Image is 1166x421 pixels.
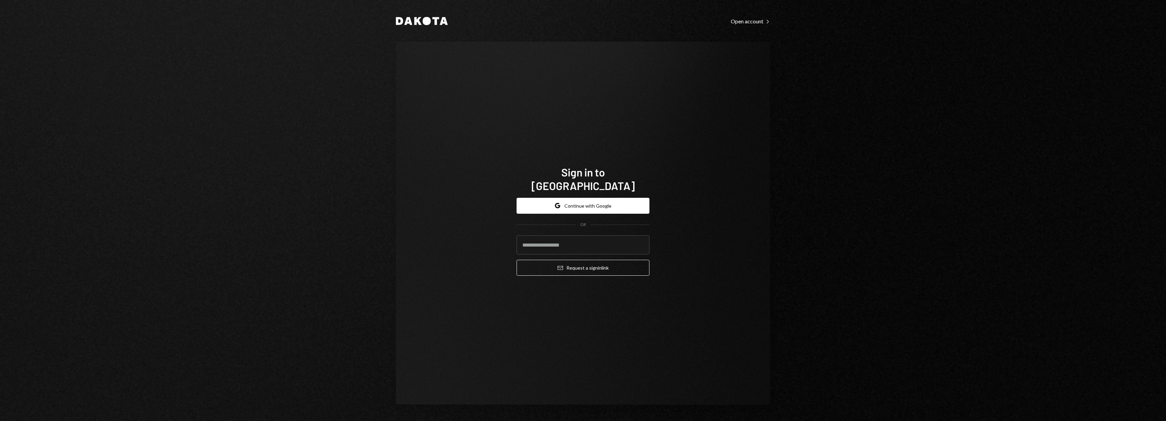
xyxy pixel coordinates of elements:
[517,165,649,192] h1: Sign in to [GEOGRAPHIC_DATA]
[731,17,770,25] a: Open account
[580,222,586,228] div: OR
[517,198,649,214] button: Continue with Google
[517,260,649,276] button: Request a signinlink
[731,18,770,25] div: Open account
